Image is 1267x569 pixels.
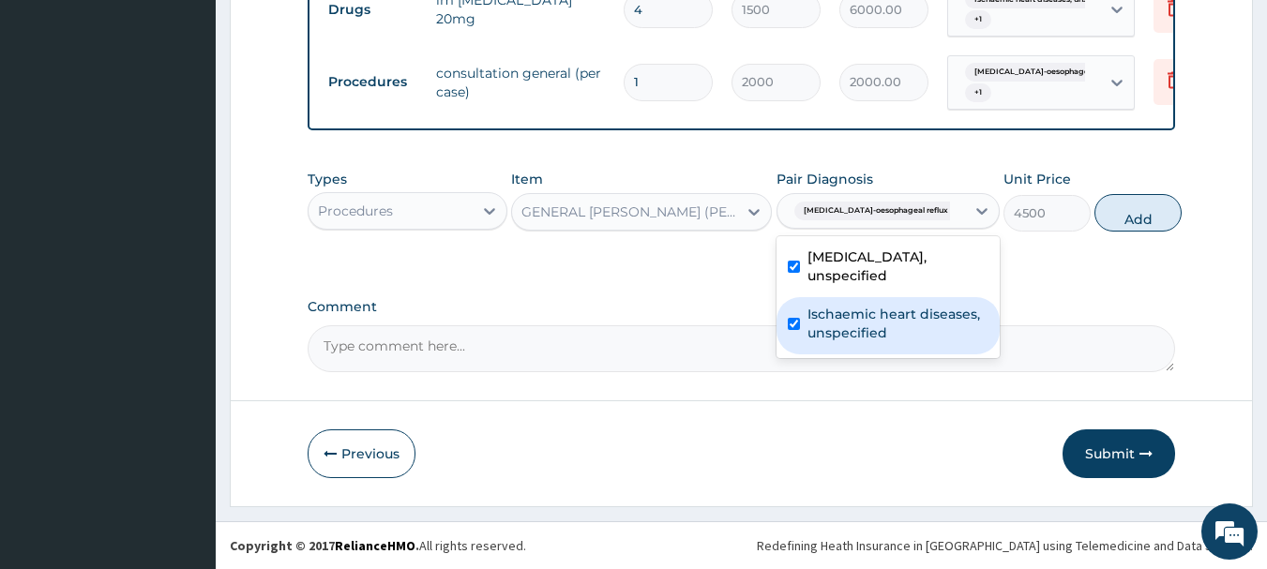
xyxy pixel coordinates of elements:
span: + 1 [965,83,991,102]
span: [MEDICAL_DATA]-oesophageal reflux dise... [794,202,981,220]
div: Redefining Heath Insurance in [GEOGRAPHIC_DATA] using Telemedicine and Data Science! [757,536,1253,555]
label: Unit Price [1003,170,1071,188]
button: Submit [1063,429,1175,478]
img: d_794563401_company_1708531726252_794563401 [35,94,76,141]
div: Minimize live chat window [308,9,353,54]
td: Procedures [319,65,427,99]
span: [MEDICAL_DATA]-oesophageal reflux dise... [965,63,1152,82]
footer: All rights reserved. [216,521,1267,569]
td: consultation general (per case) [427,54,614,111]
span: We're online! [109,167,259,356]
label: Pair Diagnosis [777,170,873,188]
strong: Copyright © 2017 . [230,537,419,554]
label: Ischaemic heart diseases, unspecified [807,305,988,342]
span: + 1 [965,10,991,29]
div: Chat with us now [98,105,315,129]
button: Add [1094,194,1182,232]
label: Item [511,170,543,188]
button: Previous [308,429,415,478]
div: Procedures [318,202,393,220]
a: RelianceHMO [335,537,415,554]
label: [MEDICAL_DATA], unspecified [807,247,988,285]
textarea: Type your message and hit 'Enter' [9,374,357,440]
label: Types [308,172,347,187]
label: Comment [308,299,1176,315]
div: GENERAL [PERSON_NAME] (PER DAY) [521,202,739,221]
